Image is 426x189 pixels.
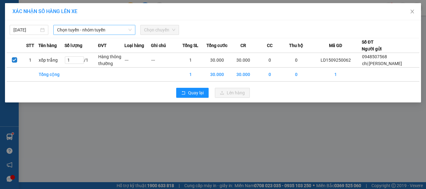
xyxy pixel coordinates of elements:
button: Close [404,3,421,21]
td: 0 [283,53,309,68]
span: Tổng SL [182,42,198,49]
td: / 1 [65,53,98,68]
span: STT [26,42,34,49]
td: 30.000 [230,68,257,82]
strong: CÔNG TY TNHH VĨNH QUANG [67,11,152,17]
td: 1 [22,53,38,68]
span: Thu hộ [289,42,303,49]
span: Mã GD [329,42,342,49]
span: Website [82,33,97,38]
strong: Hotline : 0889 23 23 23 [90,26,130,31]
span: ĐVT [98,42,107,49]
span: close [410,9,415,14]
span: Tổng cước [206,42,227,49]
span: Chọn tuyến - nhóm tuyến [57,25,132,35]
span: Số lượng [65,42,82,49]
span: Chọn chuyến [144,25,175,35]
td: --- [151,53,177,68]
span: down [128,28,132,32]
span: CR [240,42,246,49]
button: rollbackQuay lại [176,88,209,98]
span: 0948507568 [362,54,387,59]
input: 15/09/2025 [13,26,39,33]
strong: : [DOMAIN_NAME] [82,32,138,38]
td: xốp trắng [38,53,65,68]
td: 30.000 [204,53,230,68]
span: Quay lại [188,89,204,96]
span: CC [267,42,273,49]
td: 1 [309,68,362,82]
span: XÁC NHẬN SỐ HÀNG LÊN XE [12,8,77,14]
span: rollback [181,91,186,96]
span: Tên hàng [38,42,57,49]
td: 30.000 [230,53,257,68]
td: --- [124,53,151,68]
td: 0 [257,53,283,68]
strong: PHIẾU GỬI HÀNG [85,18,135,25]
td: 1 [177,53,204,68]
div: Số ĐT Người gửi [362,39,382,52]
span: Loại hàng [124,42,144,49]
td: Hàng thông thường [98,53,124,68]
img: logo [11,10,41,39]
span: chị [PERSON_NAME] [362,61,402,66]
td: 0 [283,68,309,82]
td: Tổng cộng [38,68,65,82]
td: 0 [257,68,283,82]
td: 30.000 [204,68,230,82]
td: LD1509250062 [309,53,362,68]
span: Ghi chú [151,42,166,49]
td: 1 [177,68,204,82]
button: uploadLên hàng [215,88,250,98]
